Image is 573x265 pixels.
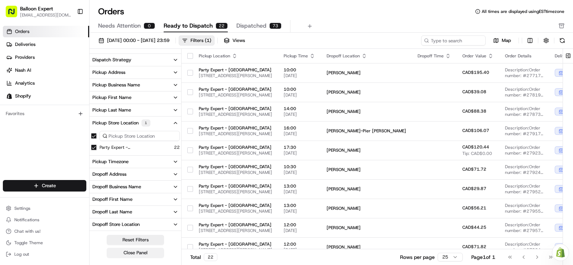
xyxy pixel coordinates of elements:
[3,77,89,89] a: Analytics
[505,106,543,117] span: Description: Order number: #27873 for [PERSON_NAME]
[502,37,511,44] span: Map
[269,23,281,29] div: 73
[284,145,315,150] span: 17:30
[92,69,125,76] div: Pickup Address
[92,158,129,165] div: Pickup Timezone
[63,111,78,117] span: [DATE]
[505,164,543,175] span: Description: Order number: #27924 for [PERSON_NAME]
[199,67,272,73] span: Party Expert - [GEOGRAPHIC_DATA]
[164,22,213,30] span: Ready to Dispatch
[199,150,272,156] span: [STREET_ADDRESS][PERSON_NAME]
[236,22,266,30] span: Dispatched
[14,205,30,211] span: Settings
[462,108,486,114] span: CAD$88.38
[50,158,87,164] a: Powered byPylon
[3,108,86,119] div: Favorites
[327,167,406,172] span: [PERSON_NAME]
[284,73,315,79] span: [DATE]
[505,145,543,156] span: Description: Order number: #27923 for [PERSON_NAME]
[14,112,20,117] img: 1736555255976-a54dd68f-1ca7-489b-9aae-adbdc363a1c4
[92,82,140,88] div: Pickup Business Name
[205,37,211,44] span: ( 1 )
[3,26,89,37] a: Orders
[199,112,272,117] span: [STREET_ADDRESS][PERSON_NAME]
[199,131,272,137] span: [STREET_ADDRESS][PERSON_NAME]
[15,54,35,61] span: Providers
[92,107,131,113] div: Pickup Last Name
[7,29,130,40] p: Welcome 👋
[327,53,406,59] div: Dropoff Location
[22,111,58,117] span: [PERSON_NAME]
[216,23,228,29] div: 22
[14,141,55,148] span: Knowledge Base
[179,36,215,46] button: Filters(1)
[98,22,141,30] span: Needs Attention
[7,93,48,99] div: Past conversations
[462,70,489,75] span: CAD$195.40
[90,206,181,218] button: Dropoff Last Name
[199,92,272,98] span: [STREET_ADDRESS][PERSON_NAME]
[90,117,181,129] button: Pickup Store Location1
[90,168,181,180] button: Dropoff Address
[462,89,486,95] span: CAD$39.08
[144,23,155,29] div: 0
[462,186,486,191] span: CAD$29.87
[14,228,40,234] span: Chat with us!
[3,215,86,225] button: Notifications
[3,226,86,236] button: Chat with us!
[141,119,150,127] div: 1
[462,166,486,172] span: CAD$71.72
[3,3,74,20] button: Balloon Expert[EMAIL_ADDRESS][DOMAIN_NAME]
[199,125,272,131] span: Party Expert - [GEOGRAPHIC_DATA]
[95,36,173,46] button: [DATE] 00:00 - [DATE] 23:59
[7,142,13,147] div: 📗
[505,67,543,79] span: Description: Order number: #27717 for [PERSON_NAME]
[284,86,315,92] span: 10:00
[557,36,567,46] button: Refresh
[15,68,28,81] img: 8016278978528_b943e370aa5ada12b00a_72.png
[199,208,272,214] span: [STREET_ADDRESS][PERSON_NAME]
[107,235,164,245] button: Reset Filters
[327,186,406,192] span: [PERSON_NAME]
[122,71,130,79] button: Start new chat
[191,37,211,44] div: Filters
[327,70,406,76] span: [PERSON_NAME]
[471,254,495,261] div: Page 1 of 1
[284,67,315,73] span: 10:00
[92,94,131,101] div: Pickup First Name
[488,36,516,45] button: Map
[15,93,31,99] span: Shopify
[199,183,272,189] span: Party Expert - [GEOGRAPHIC_DATA]
[199,189,272,195] span: [STREET_ADDRESS][PERSON_NAME]
[284,53,315,59] div: Pickup Time
[284,92,315,98] span: [DATE]
[111,92,130,100] button: See all
[100,145,171,150] label: Party Expert - [GEOGRAPHIC_DATA]
[462,244,486,250] span: CAD$71.82
[92,221,140,228] div: Dropoff Store Location
[199,203,272,208] span: Party Expert - [GEOGRAPHIC_DATA]
[3,65,89,76] a: Nash AI
[4,138,58,151] a: 📗Knowledge Base
[20,12,71,18] button: [EMAIL_ADDRESS][DOMAIN_NAME]
[327,225,406,231] span: [PERSON_NAME]
[199,241,272,247] span: Party Expert - [GEOGRAPHIC_DATA]
[71,158,87,164] span: Pylon
[3,52,89,63] a: Providers
[3,39,89,50] a: Deliveries
[14,240,43,246] span: Toggle Theme
[199,228,272,233] span: [STREET_ADDRESS][PERSON_NAME]
[327,244,406,250] span: [PERSON_NAME]
[462,205,486,211] span: CAD$56.21
[505,86,543,98] span: Description: Order number: #27819 for [PERSON_NAME]
[221,36,248,46] button: Views
[284,183,315,189] span: 13:00
[327,109,406,114] span: [PERSON_NAME]
[199,73,272,79] span: [STREET_ADDRESS][PERSON_NAME]
[3,249,86,259] button: Log out
[418,53,451,59] div: Dropoff Time
[92,57,131,63] div: Dispatch Strategy
[32,76,98,81] div: We're available if you need us!
[15,67,31,74] span: Nash AI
